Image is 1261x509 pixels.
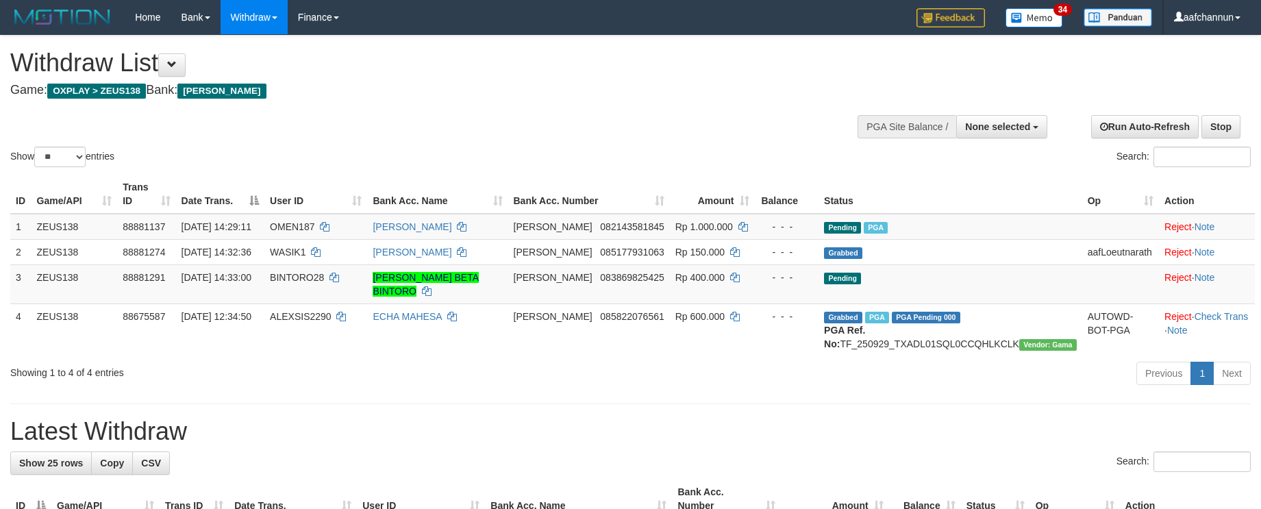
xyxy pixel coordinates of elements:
[182,272,251,283] span: [DATE] 14:33:00
[47,84,146,99] span: OXPLAY > ZEUS138
[123,221,165,232] span: 88881137
[1082,175,1159,214] th: Op: activate to sort column ascending
[1195,221,1215,232] a: Note
[100,458,124,469] span: Copy
[824,325,865,349] b: PGA Ref. No:
[10,147,114,167] label: Show entries
[32,175,118,214] th: Game/API: activate to sort column ascending
[675,247,725,258] span: Rp 150.000
[1159,175,1255,214] th: Action
[864,222,888,234] span: Marked by aafanarl
[141,458,161,469] span: CSV
[270,311,332,322] span: ALEXSIS2290
[1159,214,1255,240] td: ·
[600,247,664,258] span: Copy 085177931063 to clipboard
[176,175,265,214] th: Date Trans.: activate to sort column descending
[824,273,861,284] span: Pending
[675,221,733,232] span: Rp 1.000.000
[1019,339,1077,351] span: Vendor URL: https://trx31.1velocity.biz
[824,312,862,323] span: Grabbed
[123,311,165,322] span: 88675587
[373,247,451,258] a: [PERSON_NAME]
[32,239,118,264] td: ZEUS138
[1164,247,1192,258] a: Reject
[916,8,985,27] img: Feedback.jpg
[373,311,441,322] a: ECHA MAHESA
[1091,115,1199,138] a: Run Auto-Refresh
[177,84,266,99] span: [PERSON_NAME]
[1153,451,1251,472] input: Search:
[1136,362,1191,385] a: Previous
[1159,239,1255,264] td: ·
[19,458,83,469] span: Show 25 rows
[1195,272,1215,283] a: Note
[270,221,314,232] span: OMEN187
[514,247,592,258] span: [PERSON_NAME]
[858,115,956,138] div: PGA Site Balance /
[514,221,592,232] span: [PERSON_NAME]
[600,311,664,322] span: Copy 085822076561 to clipboard
[1195,247,1215,258] a: Note
[1053,3,1072,16] span: 34
[10,418,1251,445] h1: Latest Withdraw
[760,310,814,323] div: - - -
[675,272,725,283] span: Rp 400.000
[508,175,670,214] th: Bank Acc. Number: activate to sort column ascending
[10,7,114,27] img: MOTION_logo.png
[182,311,251,322] span: [DATE] 12:34:50
[514,311,592,322] span: [PERSON_NAME]
[132,451,170,475] a: CSV
[34,147,86,167] select: Showentries
[1116,147,1251,167] label: Search:
[123,247,165,258] span: 88881274
[270,247,305,258] span: WASIK1
[117,175,175,214] th: Trans ID: activate to sort column ascending
[10,303,32,356] td: 4
[824,222,861,234] span: Pending
[1159,264,1255,303] td: ·
[824,247,862,259] span: Grabbed
[264,175,367,214] th: User ID: activate to sort column ascending
[965,121,1030,132] span: None selected
[600,221,664,232] span: Copy 082143581845 to clipboard
[32,214,118,240] td: ZEUS138
[1153,147,1251,167] input: Search:
[32,264,118,303] td: ZEUS138
[10,175,32,214] th: ID
[123,272,165,283] span: 88881291
[1006,8,1063,27] img: Button%20Memo.svg
[760,245,814,259] div: - - -
[182,247,251,258] span: [DATE] 14:32:36
[10,84,827,97] h4: Game: Bank:
[865,312,889,323] span: Marked by aafpengsreynich
[1195,311,1249,322] a: Check Trans
[373,272,479,297] a: [PERSON_NAME] BETA BINTORO
[755,175,819,214] th: Balance
[514,272,592,283] span: [PERSON_NAME]
[1164,221,1192,232] a: Reject
[956,115,1047,138] button: None selected
[373,221,451,232] a: [PERSON_NAME]
[1164,272,1192,283] a: Reject
[675,311,725,322] span: Rp 600.000
[182,221,251,232] span: [DATE] 14:29:11
[10,451,92,475] a: Show 25 rows
[1190,362,1214,385] a: 1
[670,175,755,214] th: Amount: activate to sort column ascending
[10,239,32,264] td: 2
[1213,362,1251,385] a: Next
[10,49,827,77] h1: Withdraw List
[270,272,324,283] span: BINTORO28
[10,264,32,303] td: 3
[1082,239,1159,264] td: aafLoeutnarath
[892,312,960,323] span: PGA Pending
[1201,115,1240,138] a: Stop
[1159,303,1255,356] td: · ·
[819,303,1082,356] td: TF_250929_TXADL01SQL0CCQHLKCLK
[1084,8,1152,27] img: panduan.png
[91,451,133,475] a: Copy
[1082,303,1159,356] td: AUTOWD-BOT-PGA
[760,220,814,234] div: - - -
[819,175,1082,214] th: Status
[1167,325,1188,336] a: Note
